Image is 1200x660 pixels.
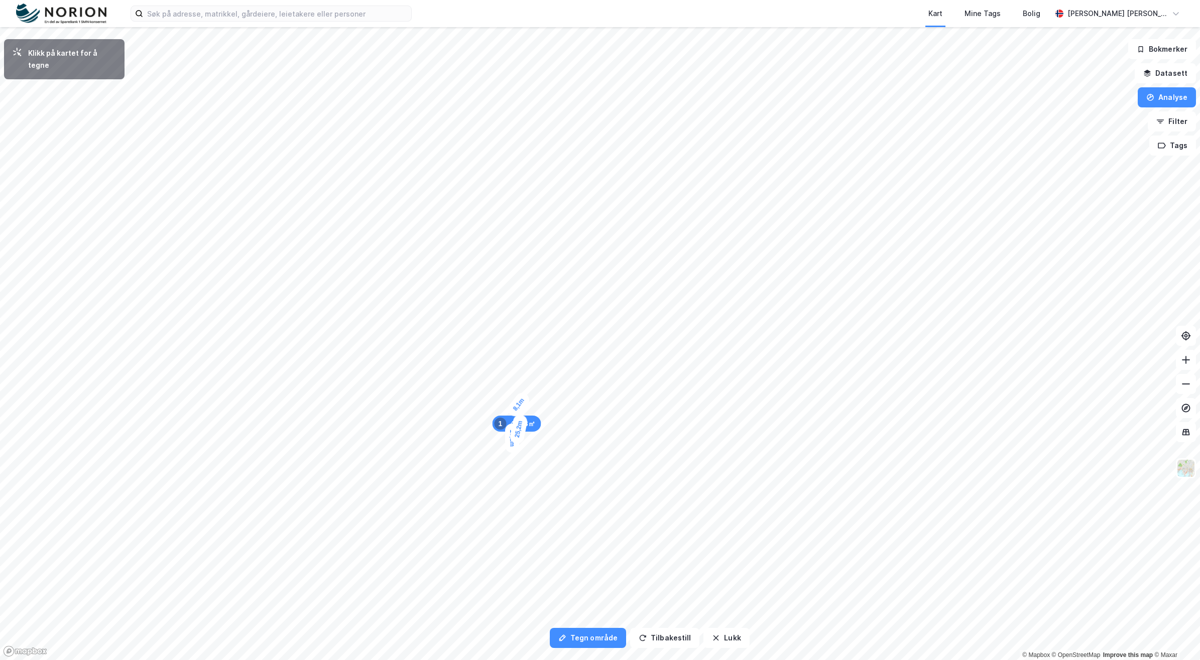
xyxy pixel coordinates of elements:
[143,6,411,21] input: Søk på adresse, matrikkel, gårdeiere, leietakere eller personer
[1150,612,1200,660] iframe: Chat Widget
[1148,111,1196,131] button: Filter
[1022,651,1050,658] a: Mapbox
[965,8,1001,20] div: Mine Tags
[928,8,942,20] div: Kart
[1150,612,1200,660] div: Kontrollprogram for chat
[1067,8,1168,20] div: [PERSON_NAME] [PERSON_NAME]
[1023,8,1040,20] div: Bolig
[1149,136,1196,156] button: Tags
[1138,87,1196,107] button: Analyse
[28,47,116,71] div: Klikk på kartet for å tegne
[3,645,47,657] a: Mapbox homepage
[16,4,106,24] img: norion-logo.80e7a08dc31c2e691866.png
[505,390,532,419] div: Map marker
[550,628,626,648] button: Tegn område
[630,628,699,648] button: Tilbakestill
[505,424,519,453] div: Map marker
[1103,651,1153,658] a: Improve this map
[509,414,529,445] div: Map marker
[703,628,749,648] button: Lukk
[494,418,506,430] div: 1
[1176,459,1195,478] img: Z
[1052,651,1101,658] a: OpenStreetMap
[492,416,541,432] div: Map marker
[1128,39,1196,59] button: Bokmerker
[1135,63,1196,83] button: Datasett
